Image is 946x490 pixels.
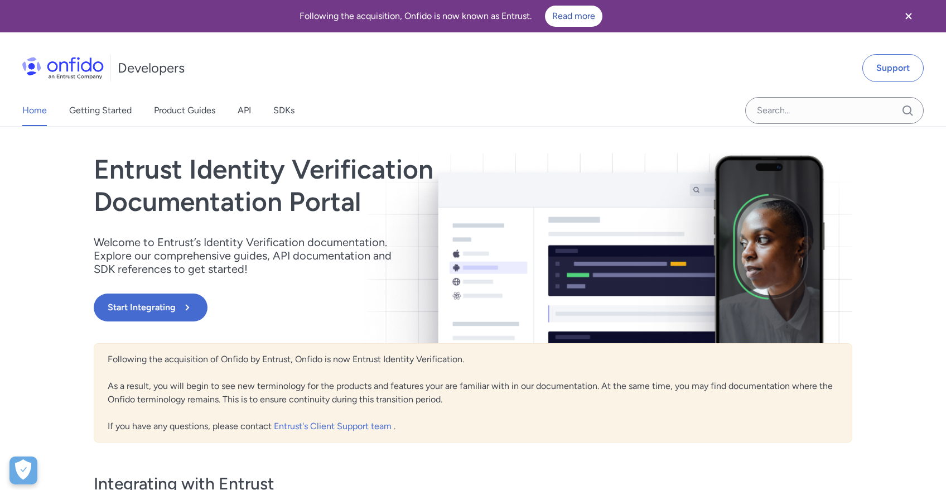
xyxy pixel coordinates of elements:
[888,2,929,30] button: Close banner
[94,294,207,321] button: Start Integrating
[22,95,47,126] a: Home
[22,57,104,79] img: Onfido Logo
[94,294,625,321] a: Start Integrating
[9,457,37,484] button: Open Preferences
[118,59,185,77] h1: Developers
[745,97,924,124] input: Onfido search input field
[154,95,215,126] a: Product Guides
[545,6,602,27] a: Read more
[238,95,251,126] a: API
[9,457,37,484] div: Cookie Preferences
[94,236,406,276] p: Welcome to Entrust’s Identity Verification documentation. Explore our comprehensive guides, API d...
[69,95,132,126] a: Getting Started
[862,54,924,82] a: Support
[273,95,295,126] a: SDKs
[274,421,394,431] a: Entrust's Client Support team
[94,153,625,218] h1: Entrust Identity Verification Documentation Portal
[13,6,888,27] div: Following the acquisition, Onfido is now known as Entrust.
[902,9,915,23] svg: Close banner
[94,343,852,443] div: Following the acquisition of Onfido by Entrust, Onfido is now Entrust Identity Verification. As a...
